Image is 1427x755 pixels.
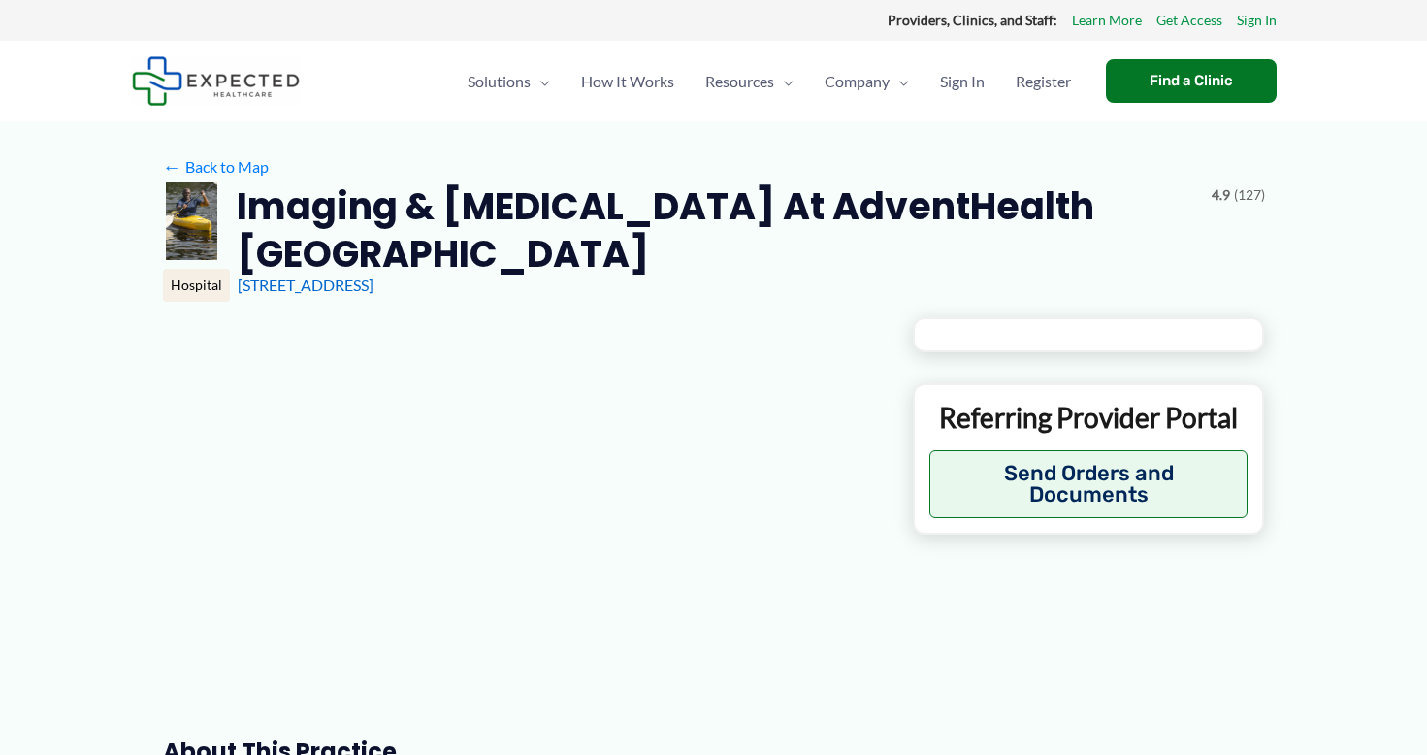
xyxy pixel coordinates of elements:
a: Register [1000,48,1086,115]
span: Register [1016,48,1071,115]
span: Resources [705,48,774,115]
img: Expected Healthcare Logo - side, dark font, small [132,56,300,106]
a: SolutionsMenu Toggle [452,48,566,115]
span: Menu Toggle [774,48,794,115]
p: Referring Provider Portal [929,400,1249,435]
a: Learn More [1072,8,1142,33]
span: Menu Toggle [890,48,909,115]
a: CompanyMenu Toggle [809,48,924,115]
span: Solutions [468,48,531,115]
h2: Imaging & [MEDICAL_DATA] at AdventHealth [GEOGRAPHIC_DATA] [237,182,1196,279]
span: Company [825,48,890,115]
button: Send Orders and Documents [929,450,1249,518]
a: ←Back to Map [163,152,269,181]
span: ← [163,157,181,176]
a: Sign In [1237,8,1277,33]
span: Sign In [940,48,985,115]
span: Menu Toggle [531,48,550,115]
span: How It Works [581,48,674,115]
span: 4.9 [1212,182,1230,208]
a: How It Works [566,48,690,115]
a: Sign In [924,48,1000,115]
strong: Providers, Clinics, and Staff: [888,12,1057,28]
a: ResourcesMenu Toggle [690,48,809,115]
a: Get Access [1156,8,1222,33]
span: (127) [1234,182,1265,208]
div: Hospital [163,269,230,302]
nav: Primary Site Navigation [452,48,1086,115]
a: [STREET_ADDRESS] [238,276,373,294]
a: Find a Clinic [1106,59,1277,103]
